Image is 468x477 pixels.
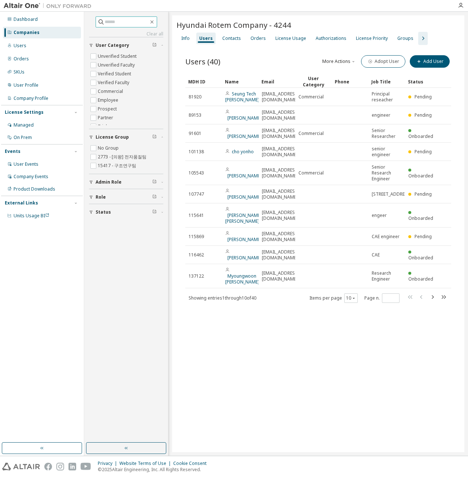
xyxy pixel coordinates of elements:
[408,276,433,282] span: Onboarded
[335,76,365,87] div: Phone
[262,91,299,103] span: [EMAIL_ADDRESS][DOMAIN_NAME]
[225,273,259,285] a: Myoungwoon [PERSON_NAME]
[189,94,201,100] span: 81920
[44,463,52,470] img: facebook.svg
[185,56,220,67] span: Users (40)
[189,234,204,240] span: 115869
[152,134,157,140] span: Clear filter
[262,167,299,179] span: [EMAIL_ADDRESS][DOMAIN_NAME]
[346,295,356,301] button: 10
[189,295,256,301] span: Showing entries 1 through 10 of 40
[173,461,211,466] div: Cookie Consent
[96,179,122,185] span: Admin Role
[415,112,432,118] span: Pending
[96,194,106,200] span: Role
[262,249,299,261] span: [EMAIL_ADDRESS][DOMAIN_NAME]
[372,252,380,258] span: CAE
[199,35,213,41] div: Users
[408,76,439,87] div: Status
[415,149,432,155] span: Pending
[322,55,357,68] button: More Actions
[152,179,157,185] span: Clear filter
[98,466,211,473] p: © 2025 Altair Engineering, Inc. All Rights Reserved.
[98,70,133,78] label: Verified Student
[5,200,38,206] div: External Links
[262,146,299,158] span: [EMAIL_ADDRESS][DOMAIN_NAME]
[372,112,390,118] span: engineer
[189,273,204,279] span: 137122
[14,56,29,62] div: Orders
[14,161,38,167] div: User Events
[232,149,254,155] a: cho yonho
[372,164,402,182] span: Senior Research Engineer
[98,122,108,131] label: Trial
[4,2,95,10] img: Altair One
[298,75,329,88] div: User Category
[14,135,32,140] div: On Prem
[309,293,358,303] span: Items per page
[5,109,44,115] div: License Settings
[372,146,402,158] span: senior engineer
[89,204,163,220] button: Status
[119,461,173,466] div: Website Terms of Use
[372,128,402,139] span: Senior Researcher
[188,76,219,87] div: MDH ID
[98,105,118,113] label: Prospect
[14,95,48,101] div: Company Profile
[96,42,129,48] span: User Category
[14,43,26,49] div: Users
[227,194,261,200] a: [PERSON_NAME]
[261,76,292,87] div: Email
[298,170,324,176] span: Commercial
[415,94,432,100] span: Pending
[262,270,299,282] span: [EMAIL_ADDRESS][DOMAIN_NAME]
[371,76,402,87] div: Job Title
[372,213,387,218] span: engeer
[397,35,413,41] div: Groups
[408,133,433,139] span: Onboarded
[364,293,400,303] span: Page n.
[189,191,204,197] span: 107747
[152,42,157,48] span: Clear filter
[408,215,433,221] span: Onboarded
[372,91,402,103] span: Principal reseacher
[98,87,125,96] label: Commercial
[415,233,432,240] span: Pending
[222,35,241,41] div: Contacts
[227,133,261,139] a: [PERSON_NAME]
[372,234,400,240] span: CAE engineer
[275,35,306,41] div: License Usage
[372,191,411,197] span: [STREET_ADDRESS]
[356,35,388,41] div: License Priority
[89,129,163,145] button: License Group
[152,194,157,200] span: Clear filter
[415,191,432,197] span: Pending
[177,20,291,30] span: Hyundai Rotem Company - 4244
[262,128,299,139] span: [EMAIL_ADDRESS][DOMAIN_NAME]
[98,96,120,105] label: Employee
[410,55,450,68] button: Add User
[298,131,324,136] span: Commercial
[98,61,136,70] label: Unverified Faculty
[189,149,204,155] span: 101138
[89,174,163,190] button: Admin Role
[372,270,402,282] span: Research Engineer
[14,16,38,22] div: Dashboard
[2,463,40,470] img: altair_logo.svg
[152,209,157,215] span: Clear filter
[227,115,261,121] a: [PERSON_NAME]
[96,209,111,215] span: Status
[14,30,40,35] div: Companies
[98,78,131,87] label: Verified Faculty
[262,210,299,221] span: [EMAIL_ADDRESS][DOMAIN_NAME]
[316,35,346,41] div: Authorizations
[98,461,119,466] div: Privacy
[408,173,433,179] span: Onboarded
[14,82,38,88] div: User Profile
[262,188,299,200] span: [EMAIL_ADDRESS][DOMAIN_NAME]
[181,35,190,41] div: Info
[89,37,163,53] button: User Category
[89,189,163,205] button: Role
[227,173,261,179] a: [PERSON_NAME]
[225,76,256,87] div: Name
